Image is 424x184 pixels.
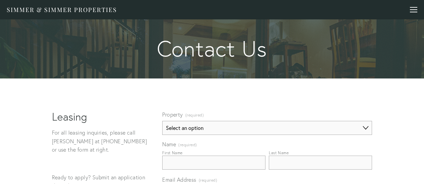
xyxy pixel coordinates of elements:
[162,176,196,183] span: Email Address
[185,111,204,120] span: (required)
[52,111,151,123] h1: Leasing
[52,129,151,154] p: For all leasing inquiries, please call [PERSON_NAME] at [PHONE_NUMBER] or use the form at right.
[162,121,372,135] select: Property
[63,37,362,61] strong: Contact Us
[178,143,197,147] span: (required)
[162,150,182,155] div: First Name
[162,111,183,118] span: Property
[7,6,117,14] a: Simmer & Simmer Properties
[269,150,289,155] div: Last Name
[162,141,176,148] span: Name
